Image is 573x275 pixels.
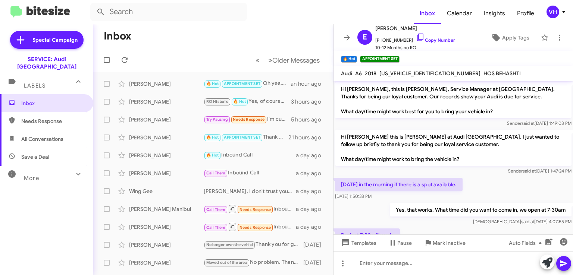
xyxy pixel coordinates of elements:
[335,178,463,191] p: [DATE] in the morning if there is a spot available.
[24,175,39,181] span: More
[224,135,260,140] span: APPOINTMENT SET
[256,56,260,65] span: «
[21,117,85,125] span: Needs Response
[390,203,572,216] p: Yes, that works. What time did you want to come in, we open at 7:30am
[206,171,226,176] span: Call Them
[503,236,551,250] button: Auto Fields
[382,236,418,250] button: Pause
[296,223,327,231] div: a day ago
[129,98,204,105] div: [PERSON_NAME]
[547,6,559,18] div: VH
[32,36,78,44] span: Special Campaign
[204,133,288,142] div: Thank you!!
[206,207,226,212] span: Call Them
[251,53,324,68] nav: Page navigation example
[303,259,327,266] div: [DATE]
[104,30,131,42] h1: Inbox
[206,225,226,230] span: Call Them
[204,187,296,195] div: [PERSON_NAME], I don't trust your service technicians. You can read my Yelp review for 12/24 rega...
[521,219,534,224] span: said at
[129,134,204,141] div: [PERSON_NAME]
[334,236,382,250] button: Templates
[129,205,204,213] div: [PERSON_NAME] Manibui
[21,153,49,161] span: Save a Deal
[473,219,572,224] span: [DEMOGRAPHIC_DATA] [DATE] 4:07:55 PM
[129,241,204,249] div: [PERSON_NAME]
[478,3,511,24] a: Insights
[204,151,296,159] div: Inbound Call
[204,240,303,249] div: Thank you for getting back to me. I will update my records.
[239,225,271,230] span: Needs Response
[129,223,204,231] div: [PERSON_NAME]
[296,152,327,159] div: a day ago
[129,187,204,195] div: Wing Gee
[206,242,253,247] span: No longer own the vehicl
[523,168,536,174] span: said at
[341,56,357,63] small: 🔥 Hot
[272,56,320,64] span: Older Messages
[335,228,400,242] p: Perfect 7:30 will work.
[204,169,296,177] div: Inbound Call
[341,70,352,77] span: Audi
[206,153,219,158] span: 🔥 Hot
[129,170,204,177] div: [PERSON_NAME]
[502,31,529,44] span: Apply Tags
[540,6,565,18] button: VH
[206,99,228,104] span: RO Historic
[21,99,85,107] span: Inbox
[482,31,537,44] button: Apply Tags
[90,3,247,21] input: Search
[355,70,362,77] span: A6
[291,116,327,123] div: 5 hours ago
[129,116,204,123] div: [PERSON_NAME]
[375,33,455,44] span: [PHONE_NUMBER]
[224,81,260,86] span: APPOINTMENT SET
[365,70,376,77] span: 2018
[239,207,271,212] span: Needs Response
[483,70,521,77] span: HOS BEHASHTI
[206,135,219,140] span: 🔥 Hot
[251,53,264,68] button: Previous
[397,236,412,250] span: Pause
[335,130,572,166] p: Hi [PERSON_NAME] this is [PERSON_NAME] at Audi [GEOGRAPHIC_DATA]. I just wanted to follow up brie...
[296,170,327,177] div: a day ago
[418,236,472,250] button: Mark Inactive
[509,236,545,250] span: Auto Fields
[24,82,46,89] span: Labels
[288,134,327,141] div: 21 hours ago
[206,117,228,122] span: Try Pausing
[363,31,367,43] span: E
[264,53,324,68] button: Next
[375,44,455,51] span: 10-12 Months no RO
[10,31,84,49] a: Special Campaign
[296,205,327,213] div: a day ago
[441,3,478,24] a: Calendar
[360,56,399,63] small: APPOINTMENT SET
[204,115,291,124] div: I'm currently out of town. Will reach out in about 2 weeks
[522,120,535,126] span: said at
[204,79,291,88] div: Oh yes, I did see the recall 93FR and will note the tire pressure sensor. Thank you for letting m...
[296,187,327,195] div: a day ago
[291,80,327,88] div: an hour ago
[268,56,272,65] span: »
[303,241,327,249] div: [DATE]
[414,3,441,24] a: Inbox
[291,98,327,105] div: 3 hours ago
[204,97,291,106] div: Yes, of course! Let me know what day and time works best and I'll put you in.
[379,70,480,77] span: [US_VEHICLE_IDENTIFICATION_NUMBER]
[21,135,63,143] span: All Conversations
[129,259,204,266] div: [PERSON_NAME]
[507,120,572,126] span: Sender [DATE] 1:49:08 PM
[204,258,303,267] div: No problem. Thank you for getting back to me. I will update my records.
[129,152,204,159] div: [PERSON_NAME]
[204,222,296,231] div: Inbound Call
[335,82,572,118] p: Hi [PERSON_NAME], this is [PERSON_NAME], Service Manager at [GEOGRAPHIC_DATA]. Thanks for being o...
[433,236,466,250] span: Mark Inactive
[206,260,247,265] span: Moved out of the area
[511,3,540,24] a: Profile
[204,204,296,214] div: Inbound Call
[339,236,376,250] span: Templates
